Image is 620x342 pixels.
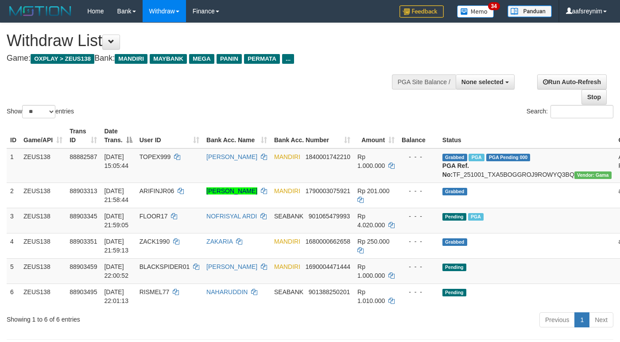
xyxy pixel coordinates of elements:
[442,238,467,246] span: Grabbed
[139,187,174,194] span: ARIFINJR06
[309,213,350,220] span: Copy 901065479993 to clipboard
[7,54,404,63] h4: Game: Bank:
[20,183,66,208] td: ZEUS138
[139,263,190,270] span: BLACKSPIDER01
[20,148,66,183] td: ZEUS138
[66,123,101,148] th: Trans ID: activate to sort column ascending
[488,2,500,10] span: 34
[456,74,515,89] button: None selected
[31,54,94,64] span: OXPLAY > ZEUS138
[20,123,66,148] th: Game/API: activate to sort column ascending
[274,187,300,194] span: MANDIRI
[70,238,97,245] span: 88903351
[402,152,435,161] div: - - -
[354,123,398,148] th: Amount: activate to sort column ascending
[357,187,389,194] span: Rp 201.000
[7,311,252,324] div: Showing 1 to 6 of 6 entries
[115,54,147,64] span: MANDIRI
[357,213,385,229] span: Rp 4.020.000
[70,187,97,194] span: 88903313
[150,54,187,64] span: MAYBANK
[306,153,350,160] span: Copy 1840001742210 to clipboard
[7,123,20,148] th: ID
[104,153,128,169] span: [DATE] 15:05:44
[244,54,280,64] span: PERMATA
[274,288,303,295] span: SEABANK
[527,105,613,118] label: Search:
[402,212,435,221] div: - - -
[139,288,170,295] span: RISMEL77
[104,238,128,254] span: [DATE] 21:59:13
[309,288,350,295] span: Copy 901388250201 to clipboard
[139,213,168,220] span: FLOOR17
[101,123,136,148] th: Date Trans.: activate to sort column descending
[7,258,20,284] td: 5
[442,264,466,271] span: Pending
[20,233,66,258] td: ZEUS138
[20,208,66,233] td: ZEUS138
[139,238,170,245] span: ZACK1990
[7,32,404,50] h1: Withdraw List
[7,148,20,183] td: 1
[206,263,257,270] a: [PERSON_NAME]
[206,187,257,194] a: [PERSON_NAME]
[574,312,589,327] a: 1
[206,288,248,295] a: NAHARUDDIN
[70,288,97,295] span: 88903495
[574,171,612,179] span: Vendor URL: https://trx31.1velocity.biz
[206,238,232,245] a: ZAKARIA
[7,105,74,118] label: Show entries
[486,154,531,161] span: PGA Pending
[392,74,456,89] div: PGA Site Balance /
[306,263,350,270] span: Copy 1690004471444 to clipboard
[357,238,389,245] span: Rp 250.000
[442,154,467,161] span: Grabbed
[439,123,615,148] th: Status
[20,284,66,309] td: ZEUS138
[7,233,20,258] td: 4
[104,263,128,279] span: [DATE] 22:00:52
[7,4,74,18] img: MOTION_logo.png
[589,312,613,327] a: Next
[508,5,552,17] img: panduan.png
[357,288,385,304] span: Rp 1.010.000
[104,187,128,203] span: [DATE] 21:58:44
[274,238,300,245] span: MANDIRI
[206,153,257,160] a: [PERSON_NAME]
[7,183,20,208] td: 2
[306,238,350,245] span: Copy 1680000662658 to clipboard
[442,213,466,221] span: Pending
[203,123,271,148] th: Bank Acc. Name: activate to sort column ascending
[271,123,354,148] th: Bank Acc. Number: activate to sort column ascending
[282,54,294,64] span: ...
[402,187,435,195] div: - - -
[468,213,484,221] span: Marked by aaftrukkakada
[70,153,97,160] span: 88882587
[70,213,97,220] span: 88903345
[402,237,435,246] div: - - -
[274,213,303,220] span: SEABANK
[22,105,55,118] select: Showentries
[274,153,300,160] span: MANDIRI
[442,162,469,178] b: PGA Ref. No:
[274,263,300,270] span: MANDIRI
[357,153,385,169] span: Rp 1.000.000
[537,74,607,89] a: Run Auto-Refresh
[217,54,242,64] span: PANIN
[442,188,467,195] span: Grabbed
[550,105,613,118] input: Search:
[402,262,435,271] div: - - -
[104,213,128,229] span: [DATE] 21:59:05
[402,288,435,296] div: - - -
[461,78,504,85] span: None selected
[139,153,171,160] span: TOPEX999
[189,54,214,64] span: MEGA
[206,213,257,220] a: NOFRISYAL ARDI
[398,123,439,148] th: Balance
[104,288,128,304] span: [DATE] 22:01:13
[20,258,66,284] td: ZEUS138
[7,208,20,233] td: 3
[357,263,385,279] span: Rp 1.000.000
[539,312,575,327] a: Previous
[457,5,494,18] img: Button%20Memo.svg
